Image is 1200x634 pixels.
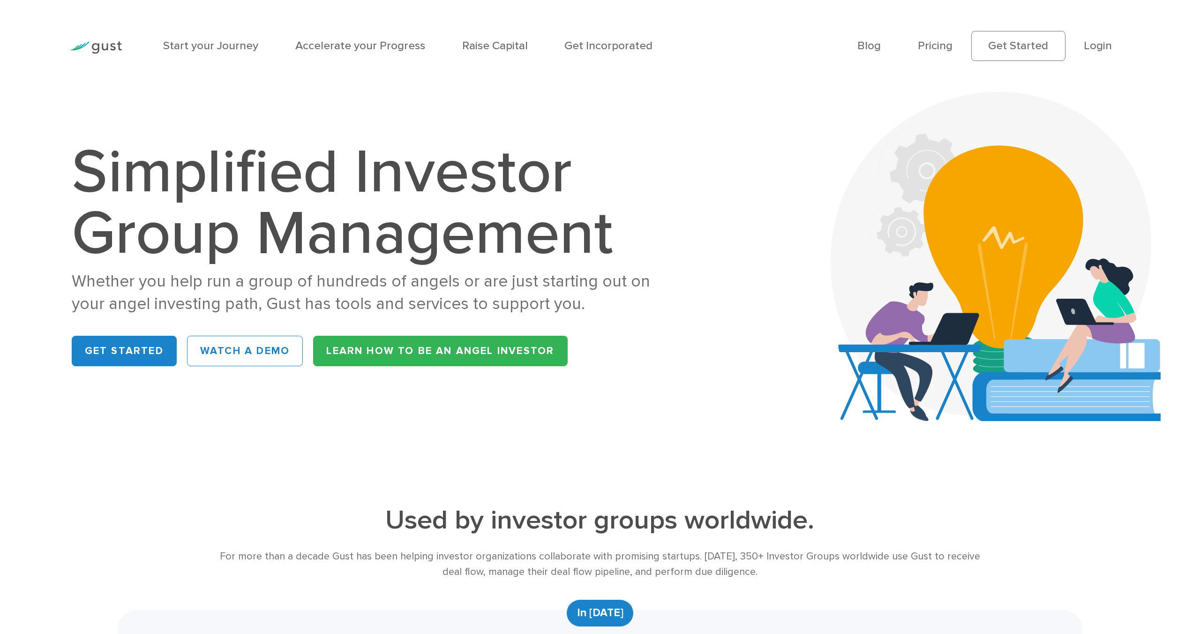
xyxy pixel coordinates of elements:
[857,39,881,53] a: Blog
[72,142,680,264] h1: Simplified Investor Group Management
[462,39,528,53] a: Raise Capital
[163,39,258,53] a: Start your Journey
[313,336,567,366] a: Learn How to be an Angel Investor
[295,39,425,53] a: Accelerate your Progress
[72,271,680,315] div: Whether you help run a group of hundreds of angels or are just starting out on your angel investi...
[567,600,634,626] div: In [DATE]
[214,504,986,536] h2: Used by investor groups worldwide.
[831,92,1161,421] img: Aca 2023 Hero Bg
[214,549,986,579] div: For more than a decade Gust has been helping investor organizations collaborate with promising st...
[72,336,177,366] a: Get Started
[69,41,122,54] img: Gust Logo
[564,39,652,53] a: Get Incorporated
[1084,39,1112,53] a: Login
[187,336,303,366] a: WATCH A DEMO
[971,31,1065,61] a: Get Started
[918,39,952,53] a: Pricing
